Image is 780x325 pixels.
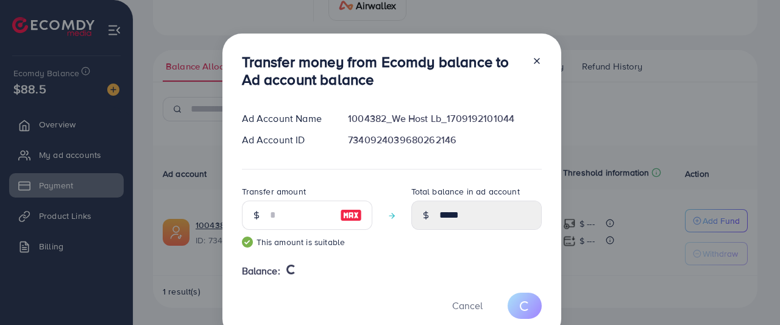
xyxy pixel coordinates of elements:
img: image [340,208,362,223]
label: Transfer amount [242,185,306,198]
h3: Transfer money from Ecomdy balance to Ad account balance [242,53,522,88]
iframe: Chat [728,270,771,316]
button: Cancel [437,293,498,319]
div: 1004382_We Host Lb_1709192101044 [338,112,551,126]
label: Total balance in ad account [411,185,520,198]
span: Cancel [452,299,483,312]
span: Balance: [242,264,280,278]
small: This amount is suitable [242,236,372,248]
img: guide [242,237,253,248]
div: Ad Account Name [232,112,339,126]
div: 7340924039680262146 [338,133,551,147]
div: Ad Account ID [232,133,339,147]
